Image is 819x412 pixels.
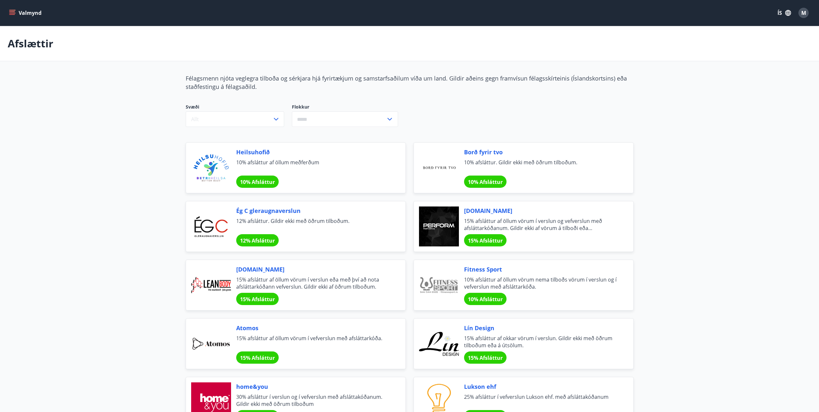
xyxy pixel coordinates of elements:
span: M [801,9,806,16]
span: 10% afsláttur. Gildir ekki með öðrum tilboðum. [464,159,618,173]
span: Borð fyrir tvo [464,148,618,156]
span: 15% afsláttur af okkar vörum í verslun. Gildir ekki með öðrum tilboðum eða á útsölum. [464,335,618,349]
button: Allt [186,111,284,127]
span: Lukson ehf [464,382,618,391]
span: 15% afsláttur af öllum vörum í verslun eða með því að nota afsláttarkóðann vefverslun. Gildir ekk... [236,276,390,290]
span: Heilsuhofið [236,148,390,156]
span: 12% Afsláttur [240,237,275,244]
span: 25% afsláttur í vefverslun Lukson ehf. með afsláttakóðanum [464,393,618,407]
span: 15% afsláttur af öllum vörum í verslun og vefverslun með afsláttarkóðanum. Gildir ekki af vörum á... [464,217,618,232]
span: 10% Afsláttur [468,178,503,186]
button: menu [8,7,44,19]
button: ÍS [774,7,795,19]
span: 10% Afsláttur [240,178,275,186]
span: 15% Afsláttur [468,354,503,361]
span: Allt [191,116,199,123]
span: 12% afsláttur. Gildir ekki með öðrum tilboðum. [236,217,390,232]
p: Afslættir [8,36,53,51]
span: 15% afsláttur af öllum vörum í vefverslun með afsláttarkóða. [236,335,390,349]
span: 15% Afsláttur [468,237,503,244]
span: 10% afsláttur af öllum meðferðum [236,159,390,173]
span: Félagsmenn njóta veglegra tilboða og sérkjara hjá fyrirtækjum og samstarfsaðilum víða um land. Gi... [186,74,627,91]
label: Flokkur [292,104,398,110]
span: 15% Afsláttur [240,296,275,303]
span: Ég C gleraugnaverslun [236,206,390,215]
span: [DOMAIN_NAME] [464,206,618,215]
span: 15% Afsláttur [240,354,275,361]
span: 10% afsláttur af öllum vörum nema tilboðs vörum í verslun og í vefverslun með afsláttarkóða. [464,276,618,290]
span: Atomos [236,324,390,332]
span: [DOMAIN_NAME] [236,265,390,273]
span: Fitness Sport [464,265,618,273]
button: M [796,5,811,21]
span: home&you [236,382,390,391]
span: 10% Afsláttur [468,296,503,303]
span: Svæði [186,104,284,111]
span: Lín Design [464,324,618,332]
span: 30% afsláttur í verslun og í vefverslun með afsláttakóðanum. Gildir ekki með öðrum tilboðum [236,393,390,407]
